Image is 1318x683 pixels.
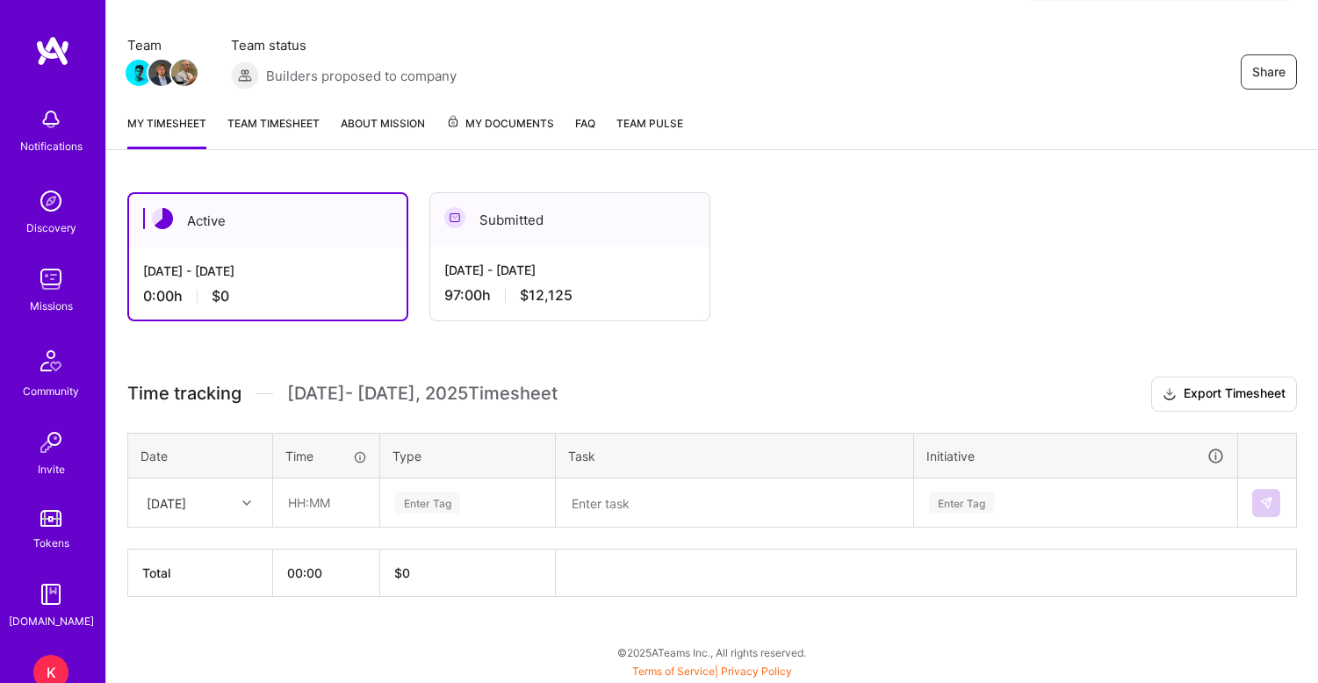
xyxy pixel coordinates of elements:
[273,550,380,597] th: 00:00
[575,114,595,149] a: FAQ
[173,58,196,88] a: Team Member Avatar
[1252,63,1286,81] span: Share
[128,550,273,597] th: Total
[444,207,465,228] img: Submitted
[128,433,273,478] th: Date
[926,446,1225,466] div: Initiative
[127,383,241,405] span: Time tracking
[147,493,186,512] div: [DATE]
[242,499,251,507] i: icon Chevron
[30,340,72,382] img: Community
[1163,385,1177,404] i: icon Download
[150,58,173,88] a: Team Member Avatar
[33,262,68,297] img: teamwork
[231,36,457,54] span: Team status
[444,261,695,279] div: [DATE] - [DATE]
[127,36,196,54] span: Team
[341,114,425,149] a: About Mission
[33,183,68,219] img: discovery
[127,58,150,88] a: Team Member Avatar
[1151,377,1297,412] button: Export Timesheet
[126,60,152,86] img: Team Member Avatar
[446,114,554,149] a: My Documents
[632,665,792,678] span: |
[274,479,378,526] input: HH:MM
[395,489,460,516] div: Enter Tag
[1259,496,1273,510] img: Submit
[33,577,68,612] img: guide book
[105,630,1318,674] div: © 2025 ATeams Inc., All rights reserved.
[30,297,73,315] div: Missions
[227,114,320,149] a: Team timesheet
[285,447,367,465] div: Time
[444,286,695,305] div: 97:00 h
[380,433,556,478] th: Type
[38,460,65,478] div: Invite
[430,193,709,247] div: Submitted
[26,219,76,237] div: Discovery
[33,425,68,460] img: Invite
[9,612,94,630] div: [DOMAIN_NAME]
[40,510,61,527] img: tokens
[143,287,393,306] div: 0:00 h
[616,117,683,130] span: Team Pulse
[632,665,715,678] a: Terms of Service
[287,383,558,405] span: [DATE] - [DATE] , 2025 Timesheet
[35,35,70,67] img: logo
[33,534,69,552] div: Tokens
[127,114,206,149] a: My timesheet
[171,60,198,86] img: Team Member Avatar
[721,665,792,678] a: Privacy Policy
[231,61,259,90] img: Builders proposed to company
[266,67,457,85] span: Builders proposed to company
[20,137,83,155] div: Notifications
[212,287,229,306] span: $0
[148,60,175,86] img: Team Member Avatar
[23,382,79,400] div: Community
[152,208,173,229] img: Active
[129,194,407,248] div: Active
[520,286,573,305] span: $12,125
[616,114,683,149] a: Team Pulse
[929,489,994,516] div: Enter Tag
[556,433,914,478] th: Task
[143,262,393,280] div: [DATE] - [DATE]
[446,114,554,133] span: My Documents
[33,102,68,137] img: bell
[394,565,410,580] span: $ 0
[1241,54,1297,90] button: Share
